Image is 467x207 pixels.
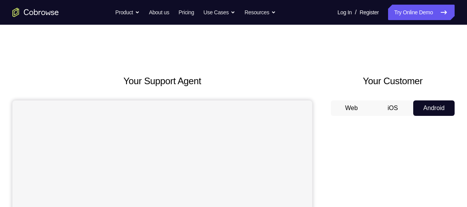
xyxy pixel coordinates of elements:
a: About us [149,5,169,20]
a: Pricing [178,5,194,20]
button: iOS [372,100,414,116]
a: Go to the home page [12,8,59,17]
button: Android [413,100,455,116]
button: Product [115,5,140,20]
button: Web [331,100,372,116]
a: Register [360,5,379,20]
a: Try Online Demo [388,5,455,20]
h2: Your Customer [331,74,455,88]
button: Resources [245,5,276,20]
button: Use Cases [204,5,235,20]
a: Log In [337,5,352,20]
span: / [355,8,356,17]
h2: Your Support Agent [12,74,312,88]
